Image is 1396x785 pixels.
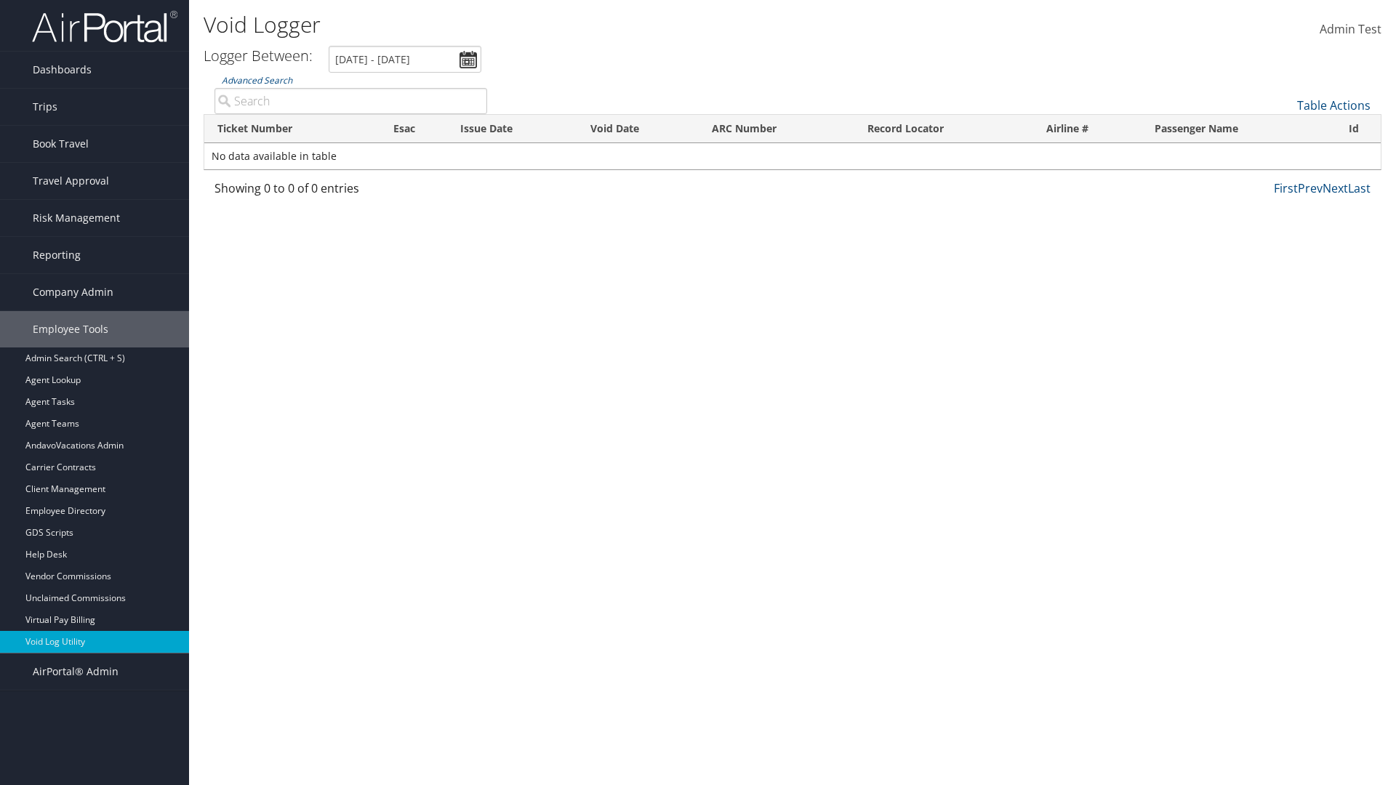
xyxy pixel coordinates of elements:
h3: Logger Between: [204,46,313,65]
th: ARC Number: activate to sort column ascending [699,115,854,143]
input: Advanced Search [214,88,487,114]
a: Admin Test [1320,7,1381,52]
th: Void Date: activate to sort column ascending [577,115,699,143]
th: Id [1336,115,1381,143]
span: Travel Approval [33,163,109,199]
a: Last [1348,180,1371,196]
span: AirPortal® Admin [33,653,119,690]
th: Esac: activate to sort column ascending [380,115,447,143]
td: No data available in table [204,143,1381,169]
div: Showing 0 to 0 of 0 entries [214,180,487,204]
th: Issue Date: activate to sort column descending [447,115,577,143]
span: Trips [33,89,57,125]
span: Reporting [33,237,81,273]
th: Ticket Number: activate to sort column ascending [204,115,380,143]
span: Company Admin [33,274,113,310]
a: First [1274,180,1298,196]
a: Next [1323,180,1348,196]
a: Table Actions [1297,97,1371,113]
span: Risk Management [33,200,120,236]
span: Admin Test [1320,21,1381,37]
span: Employee Tools [33,311,108,347]
th: Passenger Name: activate to sort column ascending [1142,115,1336,143]
span: Book Travel [33,126,89,162]
span: Dashboards [33,52,92,88]
img: airportal-logo.png [32,9,177,44]
th: Record Locator: activate to sort column ascending [854,115,1033,143]
a: Prev [1298,180,1323,196]
a: Advanced Search [222,74,292,86]
input: [DATE] - [DATE] [329,46,481,73]
th: Airline #: activate to sort column ascending [1033,115,1142,143]
h1: Void Logger [204,9,989,40]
